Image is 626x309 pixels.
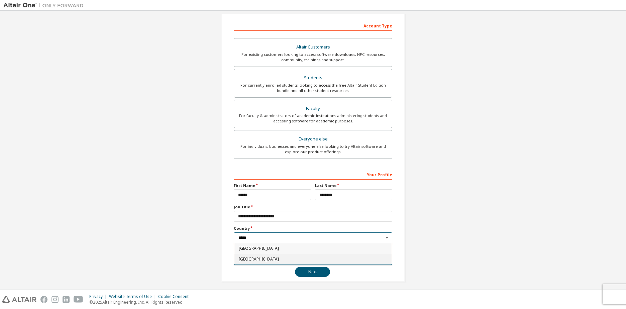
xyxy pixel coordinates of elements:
[40,296,47,303] img: facebook.svg
[109,294,158,299] div: Website Terms of Use
[234,183,311,188] label: First Name
[234,169,392,180] div: Your Profile
[238,104,388,113] div: Faculty
[238,134,388,144] div: Everyone else
[3,2,87,9] img: Altair One
[238,113,388,124] div: For faculty & administrators of academic institutions administering students and accessing softwa...
[238,52,388,63] div: For existing customers looking to access software downloads, HPC resources, community, trainings ...
[234,226,392,231] label: Country
[238,83,388,93] div: For currently enrolled students looking to access the free Altair Student Edition bundle and all ...
[239,257,388,261] span: [GEOGRAPHIC_DATA]
[51,296,59,303] img: instagram.svg
[2,296,36,303] img: altair_logo.svg
[238,42,388,52] div: Altair Customers
[74,296,83,303] img: youtube.svg
[234,204,392,210] label: Job Title
[63,296,70,303] img: linkedin.svg
[89,299,193,305] p: © 2025 Altair Engineering, Inc. All Rights Reserved.
[295,267,330,277] button: Next
[238,73,388,83] div: Students
[315,183,392,188] label: Last Name
[158,294,193,299] div: Cookie Consent
[89,294,109,299] div: Privacy
[239,246,388,250] span: [GEOGRAPHIC_DATA]
[234,20,392,31] div: Account Type
[238,144,388,154] div: For individuals, businesses and everyone else looking to try Altair software and explore our prod...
